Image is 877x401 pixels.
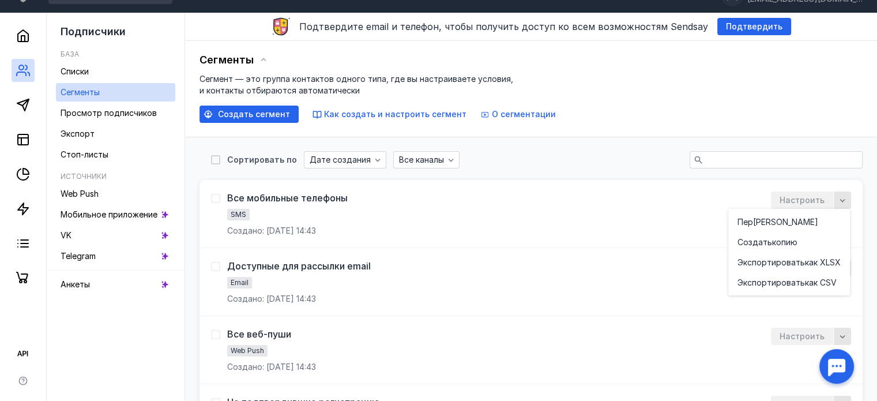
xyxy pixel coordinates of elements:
[753,216,818,228] span: [PERSON_NAME]
[61,172,107,181] h5: Источники
[200,106,299,123] button: Создать сегмент
[56,145,175,164] a: Стоп-листы
[231,210,246,219] span: SMS
[299,21,708,32] span: Подтвердите email и телефон, чтобы получить доступ ко всем возможностям Sendsay
[56,185,175,203] a: Web Push
[728,212,850,232] button: Пер[PERSON_NAME]
[227,293,316,305] span: Создано: [DATE] 14:43
[717,18,791,35] button: Подтвердить
[737,237,772,248] span: Создать
[61,279,90,289] span: Анкеты
[61,25,126,38] span: Подписчики
[227,156,297,164] div: Сортировать по
[61,189,99,198] span: Web Push
[56,125,175,143] a: Экспорт
[737,257,805,268] span: Экспортировать
[61,209,157,219] span: Мобильное приложение
[56,226,175,245] a: VK
[313,108,466,120] button: Как создать и настроить сегмент
[393,151,460,168] button: Все каналы
[805,277,837,288] span: как CSV
[56,83,175,102] a: Сегменты
[227,361,316,373] span: Создано: [DATE] 14:43
[56,62,175,81] a: Списки
[227,225,316,237] span: Создано: [DATE] 14:43
[772,237,797,248] span: копию
[304,151,386,168] button: Дате создания
[200,54,254,66] span: Сегменты
[56,104,175,122] a: Просмотр подписчиков
[61,50,79,58] h5: База
[310,155,371,165] span: Дате создания
[728,232,850,252] button: Создатькопию
[61,149,108,159] span: Стоп-листы
[218,110,290,119] span: Создать сегмент
[737,277,805,288] span: Экспортировать
[56,275,175,294] a: Анкеты
[200,74,513,95] span: Сегмент — это группа контактов одного типа, где вы настраиваете условия, и контакты отбираются ав...
[61,66,89,76] span: Списки
[737,216,753,228] span: Пер
[227,260,371,272] div: Доступные для рассылки email
[728,272,850,293] button: Экспортироватькак CSV
[399,155,444,165] span: Все каналы
[728,252,850,272] button: Экспортироватькак XLSX
[805,257,841,268] span: как XLSX
[492,109,556,119] span: О сегментации
[231,278,249,287] span: Email
[726,22,782,32] span: Подтвердить
[227,192,348,204] a: Все мобильные телефоны
[61,108,157,118] span: Просмотр подписчиков
[56,247,175,265] a: Telegram
[324,109,466,119] span: Как создать и настроить сегмент
[227,192,348,204] div: Все мобильные телефоны
[56,205,175,224] a: Мобильное приложение
[227,260,371,272] a: Доступные для рассылки email
[61,87,100,97] span: Сегменты
[61,230,71,240] span: VK
[480,108,556,120] button: О сегментации
[61,129,95,138] span: Экспорт
[61,251,96,261] span: Telegram
[227,328,291,340] a: Все веб-пуши
[231,346,264,355] span: Web Push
